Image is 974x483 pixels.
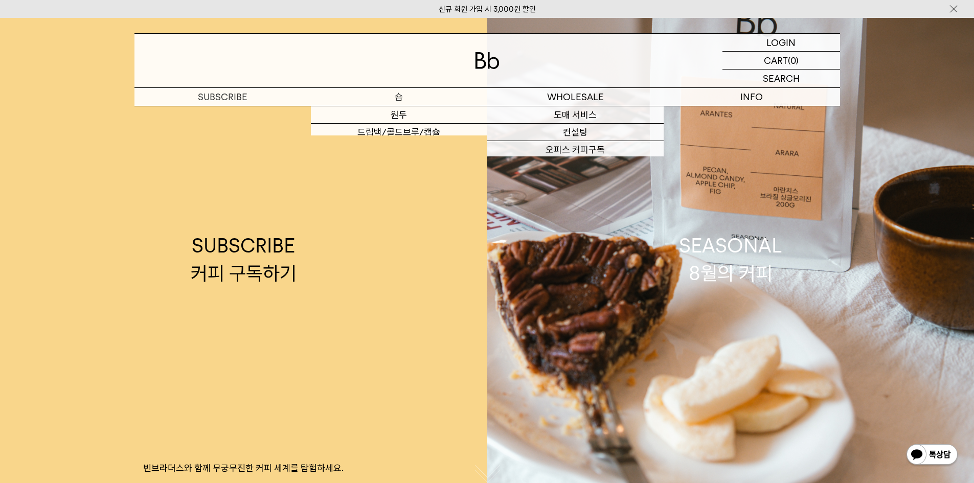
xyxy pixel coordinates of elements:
a: SUBSCRIBE [134,88,311,106]
a: 오피스 커피구독 [487,141,664,158]
a: 컨설팅 [487,124,664,141]
a: 신규 회원 가입 시 3,000원 할인 [439,5,536,14]
a: 도매 서비스 [487,106,664,124]
p: CART [764,52,788,69]
a: 숍 [311,88,487,106]
div: SEASONAL 8월의 커피 [679,232,782,286]
a: 드립백/콜드브루/캡슐 [311,124,487,141]
a: CART (0) [722,52,840,70]
img: 카카오톡 채널 1:1 채팅 버튼 [905,443,959,468]
p: SEARCH [763,70,800,87]
a: LOGIN [722,34,840,52]
p: LOGIN [766,34,796,51]
p: INFO [664,88,840,106]
a: 원두 [311,106,487,124]
div: SUBSCRIBE 커피 구독하기 [191,232,297,286]
p: WHOLESALE [487,88,664,106]
p: (0) [788,52,799,69]
img: 로고 [475,52,500,69]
